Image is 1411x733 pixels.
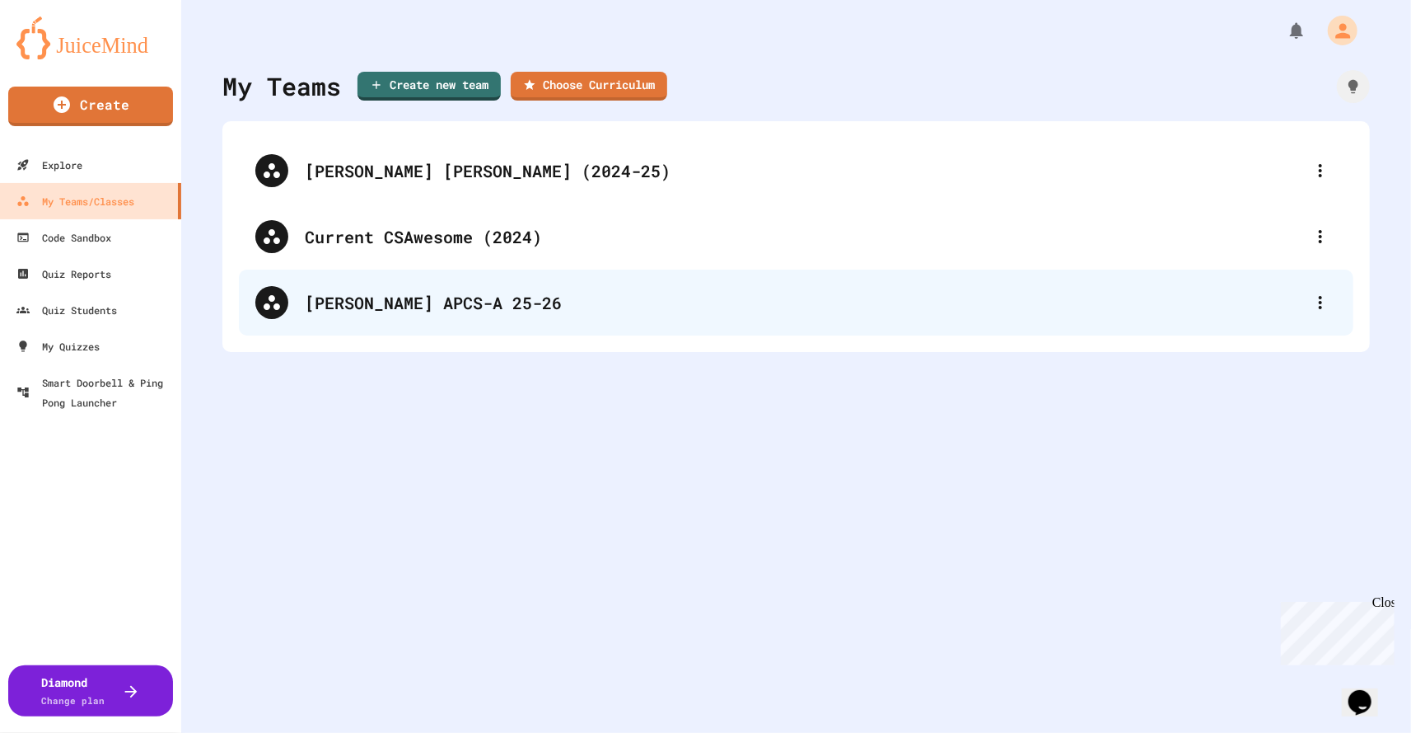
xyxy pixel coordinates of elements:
iframe: chat widget [1342,667,1395,717]
div: My Teams [222,68,341,105]
span: Change plan [42,694,105,707]
div: [PERSON_NAME] APCS-A 25-26 [305,290,1304,315]
div: Quiz Reports [16,264,111,284]
div: Code Sandbox [16,228,111,247]
div: Current CSAwesome (2024) [239,204,1353,270]
div: Chat with us now!Close [7,7,114,105]
div: [PERSON_NAME] [PERSON_NAME] (2024-25) [239,138,1353,204]
div: How it works [1337,70,1370,103]
div: My Quizzes [16,336,100,356]
a: Create new team [357,72,501,101]
div: My Notifications [1256,16,1311,45]
div: Smart Doorbell & Ping Pong Launcher [16,373,175,412]
img: logo-orange.svg [16,16,165,59]
div: [PERSON_NAME] [PERSON_NAME] (2024-25) [305,158,1304,183]
div: Explore [16,155,82,175]
button: DiamondChange plan [8,665,173,717]
iframe: chat widget [1274,595,1395,665]
a: Create [8,87,173,126]
a: Choose Curriculum [511,72,667,101]
div: Quiz Students [16,300,117,320]
div: My Teams/Classes [16,191,134,211]
div: My Account [1311,12,1362,49]
div: Current CSAwesome (2024) [305,224,1304,249]
div: Diamond [42,674,105,708]
div: [PERSON_NAME] APCS-A 25-26 [239,270,1353,336]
